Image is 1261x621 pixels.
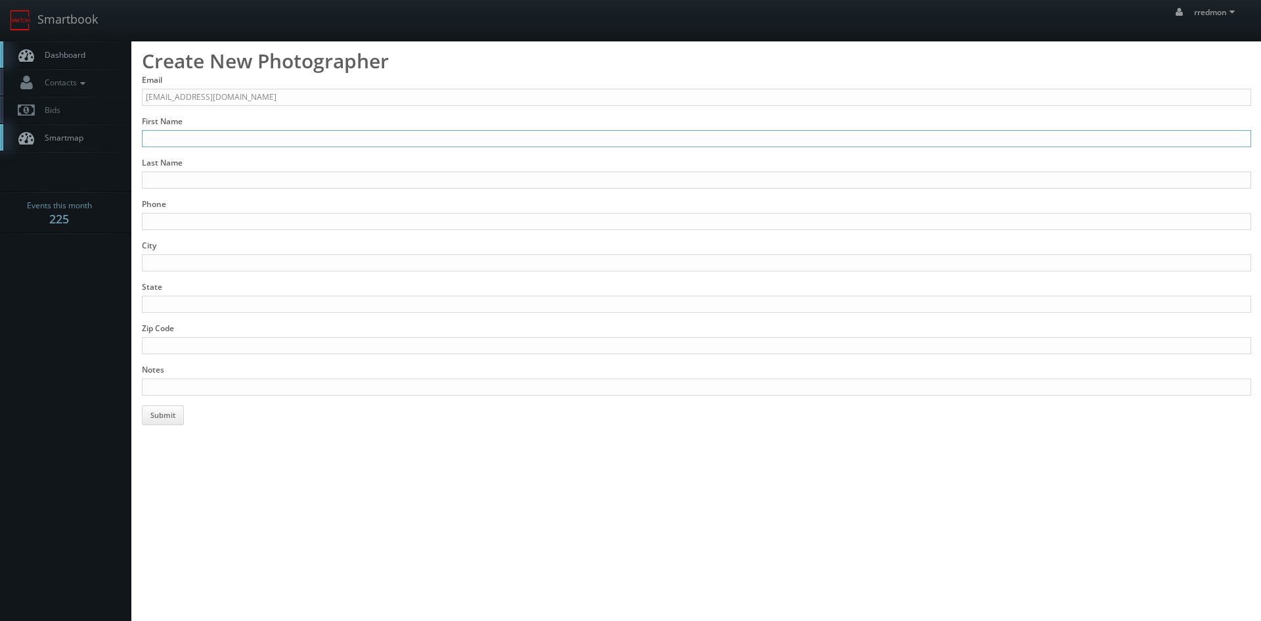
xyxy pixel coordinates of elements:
span: Dashboard [38,49,85,60]
label: Phone [142,198,166,210]
label: Last Name [142,157,183,168]
label: City [142,240,156,251]
strong: 225 [49,211,69,227]
button: Submit [142,405,184,425]
span: Events this month [27,199,92,212]
h2: Create New Photographer [142,55,1251,68]
label: Notes [142,364,164,375]
img: smartbook-logo.png [10,10,31,31]
label: Email [142,74,162,85]
label: First Name [142,116,183,127]
label: State [142,281,162,292]
span: Smartmap [38,132,83,143]
span: Bids [38,104,60,116]
span: rredmon [1194,7,1239,18]
label: Zip Code [142,323,174,334]
span: Contacts [38,77,89,88]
